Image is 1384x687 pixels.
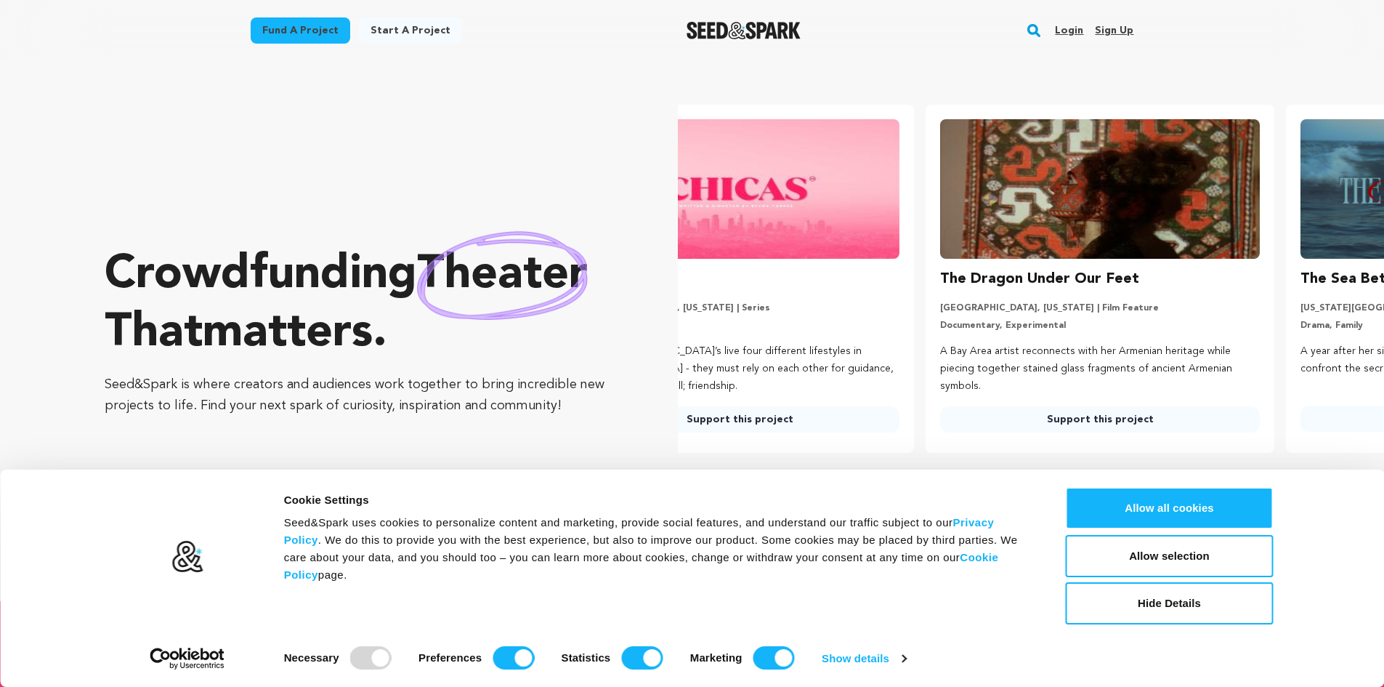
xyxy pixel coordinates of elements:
p: Seed&Spark is where creators and audiences work together to bring incredible new projects to life... [105,374,620,417]
h3: The Dragon Under Our Feet [940,268,1139,291]
img: The Dragon Under Our Feet image [940,119,1260,259]
a: Fund a project [251,17,350,44]
div: Cookie Settings [284,491,1033,509]
a: Show details [822,648,906,670]
div: Seed&Spark uses cookies to personalize content and marketing, provide social features, and unders... [284,514,1033,584]
a: Login [1055,19,1083,42]
p: [GEOGRAPHIC_DATA], [US_STATE] | Film Feature [940,302,1260,314]
strong: Statistics [562,651,611,664]
img: hand sketched image [417,231,588,319]
p: [GEOGRAPHIC_DATA], [US_STATE] | Series [580,302,899,314]
a: Start a project [359,17,462,44]
button: Hide Details [1066,582,1274,624]
p: Four [DEMOGRAPHIC_DATA]’s live four different lifestyles in [GEOGRAPHIC_DATA] - they must rely on... [580,343,899,395]
button: Allow all cookies [1066,487,1274,529]
a: Seed&Spark Homepage [687,22,801,39]
p: Comedy, Drama [580,320,899,332]
p: Documentary, Experimental [940,320,1260,332]
strong: Marketing [690,651,742,664]
a: Sign up [1095,19,1133,42]
span: matters [203,310,373,357]
img: Seed&Spark Logo Dark Mode [687,22,801,39]
p: A Bay Area artist reconnects with her Armenian heritage while piecing together stained glass frag... [940,343,1260,395]
strong: Preferences [418,651,482,664]
img: logo [171,540,203,574]
a: Support this project [580,406,899,433]
a: Usercentrics Cookiebot - opens in a new window [124,648,251,670]
button: Allow selection [1066,535,1274,577]
a: Support this project [940,406,1260,433]
p: Crowdfunding that . [105,246,620,363]
img: CHICAS Pilot image [580,119,899,259]
strong: Necessary [284,651,339,664]
legend: Consent Selection [283,640,284,641]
